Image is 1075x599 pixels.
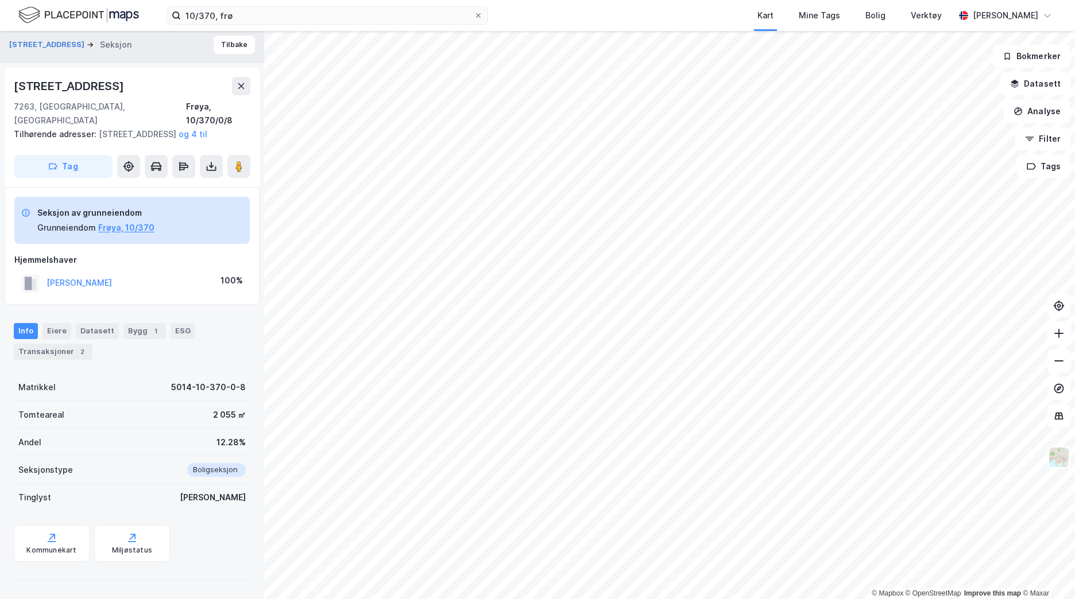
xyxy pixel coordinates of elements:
[18,491,51,504] div: Tinglyst
[214,36,255,54] button: Tilbake
[14,344,92,360] div: Transaksjoner
[1017,155,1070,178] button: Tags
[1018,544,1075,599] div: Kontrollprogram for chat
[18,463,73,477] div: Seksjonstype
[757,9,774,22] div: Kart
[973,9,1038,22] div: [PERSON_NAME]
[112,546,152,555] div: Miljøstatus
[906,589,961,597] a: OpenStreetMap
[1015,127,1070,150] button: Filter
[221,274,243,287] div: 100%
[216,435,246,449] div: 12.28%
[18,435,41,449] div: Andel
[14,155,113,178] button: Tag
[76,346,88,357] div: 2
[37,221,96,235] div: Grunneiendom
[181,7,474,24] input: Søk på adresse, matrikkel, gårdeiere, leietakere eller personer
[18,5,139,25] img: logo.f888ab2527a4732fd821a326f86c7f29.svg
[964,589,1021,597] a: Improve this map
[98,221,154,235] button: Frøya, 10/370
[171,380,246,394] div: 5014-10-370-0-8
[18,380,56,394] div: Matrikkel
[171,323,195,339] div: ESG
[911,9,942,22] div: Verktøy
[1000,72,1070,95] button: Datasett
[865,9,885,22] div: Bolig
[14,77,126,95] div: [STREET_ADDRESS]
[186,100,250,127] div: Frøya, 10/370/0/8
[14,129,99,139] span: Tilhørende adresser:
[1018,544,1075,599] iframe: Chat Widget
[799,9,840,22] div: Mine Tags
[1004,100,1070,123] button: Analyse
[14,127,241,141] div: [STREET_ADDRESS]
[14,323,38,339] div: Info
[1048,446,1070,468] img: Z
[26,546,76,555] div: Kommunekart
[76,323,119,339] div: Datasett
[993,45,1070,68] button: Bokmerker
[213,408,246,422] div: 2 055 ㎡
[123,323,166,339] div: Bygg
[37,206,154,220] div: Seksjon av grunneiendom
[150,325,161,337] div: 1
[100,38,132,52] div: Seksjon
[18,408,64,422] div: Tomteareal
[872,589,903,597] a: Mapbox
[9,39,87,50] button: [STREET_ADDRESS]
[180,491,246,504] div: [PERSON_NAME]
[14,253,250,267] div: Hjemmelshaver
[42,323,71,339] div: Eiere
[14,100,186,127] div: 7263, [GEOGRAPHIC_DATA], [GEOGRAPHIC_DATA]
